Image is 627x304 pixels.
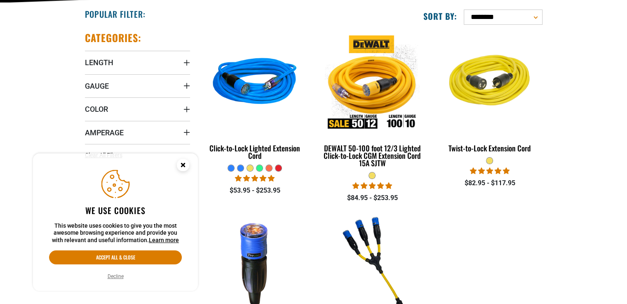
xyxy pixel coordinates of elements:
label: Sort by: [423,11,457,21]
a: Clear All Filters [85,151,126,160]
aside: Cookie Consent [33,153,198,291]
a: Learn more [149,237,179,243]
img: yellow [438,35,542,130]
summary: Amperage [85,121,190,144]
div: $82.95 - $117.95 [437,178,542,188]
a: blue Click-to-Lock Lighted Extension Cord [202,31,308,164]
a: yellow Twist-to-Lock Extension Cord [437,31,542,157]
span: 4.84 stars [352,182,392,190]
span: Amperage [85,128,124,137]
div: Twist-to-Lock Extension Cord [437,144,542,152]
img: blue [203,35,307,130]
div: DEWALT 50-100 foot 12/3 Lighted Click-to-Lock CGM Extension Cord 15A SJTW [319,144,425,167]
span: 5.00 stars [470,167,510,175]
div: $53.95 - $253.95 [202,186,308,196]
span: Clear All Filters [85,152,122,158]
h2: We use cookies [49,205,182,216]
button: Decline [105,272,126,280]
h2: Popular Filter: [85,9,146,19]
span: 4.87 stars [235,174,275,182]
button: Accept all & close [49,250,182,264]
span: Gauge [85,81,109,91]
span: Length [85,58,113,67]
img: DEWALT 50-100 foot 12/3 Lighted Click-to-Lock CGM Extension Cord 15A SJTW [320,35,424,130]
div: $84.95 - $253.95 [319,193,425,203]
summary: Length [85,51,190,74]
div: Click-to-Lock Lighted Extension Cord [202,144,308,159]
span: Color [85,104,108,114]
h2: Categories: [85,31,142,44]
summary: Gauge [85,74,190,97]
a: DEWALT 50-100 foot 12/3 Lighted Click-to-Lock CGM Extension Cord 15A SJTW DEWALT 50-100 foot 12/3... [319,31,425,172]
p: This website uses cookies to give you the most awesome browsing experience and provide you with r... [49,222,182,244]
summary: Color [85,97,190,120]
